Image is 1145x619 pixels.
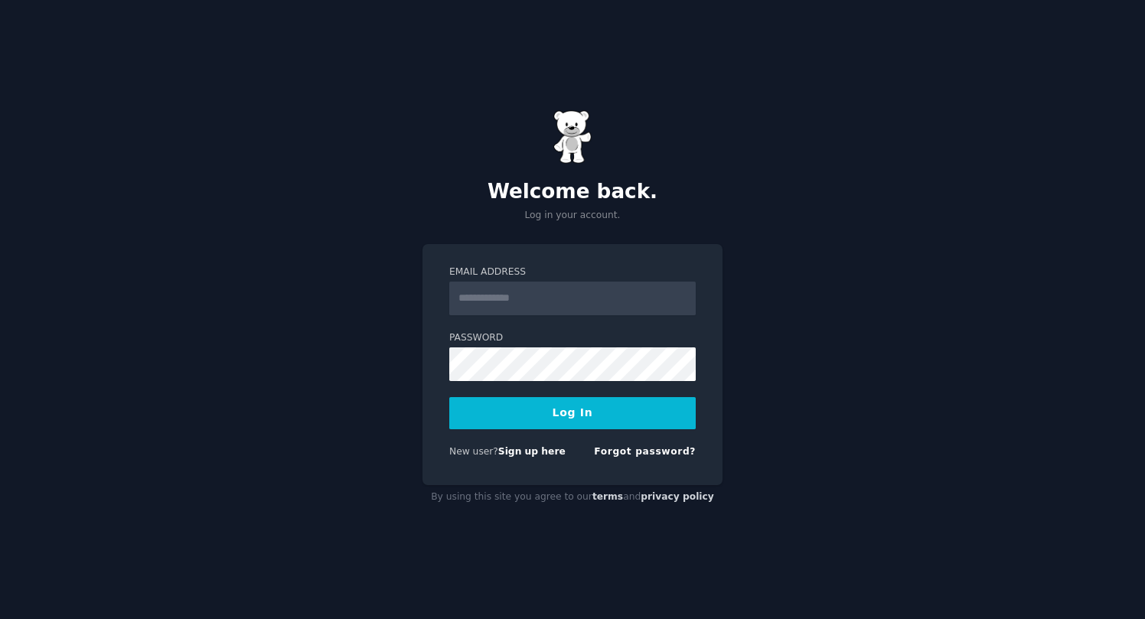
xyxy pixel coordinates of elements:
[498,446,566,457] a: Sign up here
[641,491,714,502] a: privacy policy
[449,331,696,345] label: Password
[553,110,592,164] img: Gummy Bear
[594,446,696,457] a: Forgot password?
[592,491,623,502] a: terms
[422,180,723,204] h2: Welcome back.
[422,485,723,510] div: By using this site you agree to our and
[449,266,696,279] label: Email Address
[449,446,498,457] span: New user?
[422,209,723,223] p: Log in your account.
[449,397,696,429] button: Log In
